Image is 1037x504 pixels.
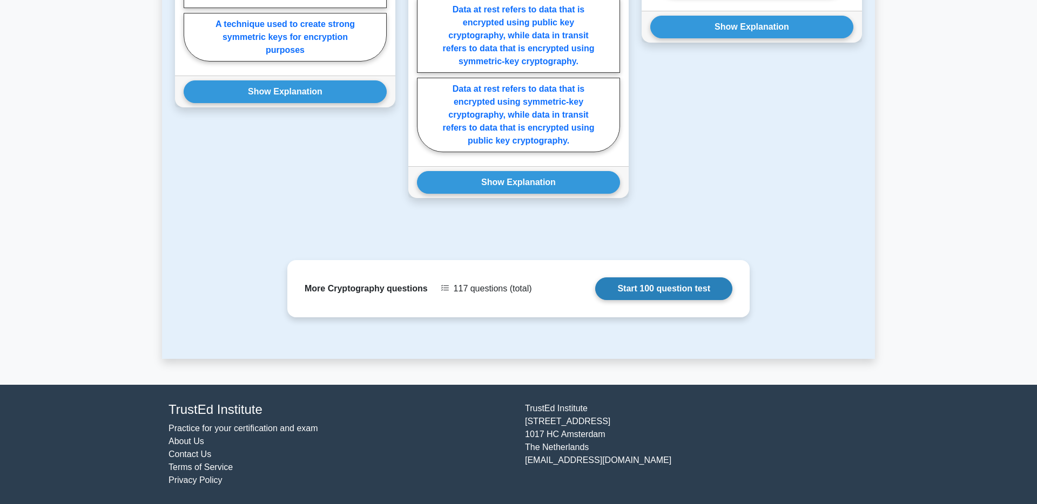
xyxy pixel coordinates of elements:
[184,13,387,62] label: A technique used to create strong symmetric keys for encryption purposes
[417,171,620,194] button: Show Explanation
[169,475,223,485] a: Privacy Policy
[417,78,620,152] label: Data at rest refers to data that is encrypted using symmetric-key cryptography, while data in tra...
[518,402,875,487] div: TrustEd Institute [STREET_ADDRESS] 1017 HC Amsterdam The Netherlands [EMAIL_ADDRESS][DOMAIN_NAME]
[169,424,318,433] a: Practice for your certification and exam
[650,16,853,38] button: Show Explanation
[169,402,512,418] h4: TrustEd Institute
[169,437,204,446] a: About Us
[169,449,211,459] a: Contact Us
[169,462,233,472] a: Terms of Service
[184,80,387,103] button: Show Explanation
[595,277,732,300] a: Start 100 question test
